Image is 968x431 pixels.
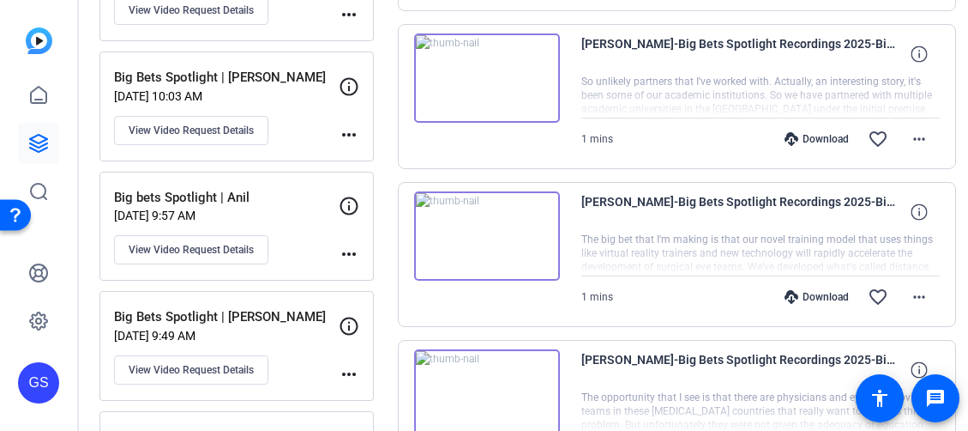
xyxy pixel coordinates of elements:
mat-icon: message [925,388,946,409]
span: 1 mins [581,133,613,145]
div: GS [18,362,59,404]
mat-icon: favorite_border [868,129,888,149]
mat-icon: more_horiz [339,244,359,264]
img: thumb-nail [414,191,560,281]
p: Big Bets Spotlight | [PERSON_NAME] [114,307,350,327]
span: [PERSON_NAME]-Big Bets Spotlight Recordings 2025-Big Bets Spotlight - [PERSON_NAME]-1757624555330... [581,33,899,75]
span: View Video Request Details [129,124,254,137]
img: blue-gradient.svg [26,27,52,54]
mat-icon: more_horiz [339,4,359,25]
p: Big bets Spotlight | Anil [114,188,350,208]
span: 1 mins [581,291,613,303]
button: View Video Request Details [114,355,268,385]
div: Download [776,290,857,304]
p: [DATE] 9:49 AM [114,329,339,343]
p: [DATE] 10:03 AM [114,89,339,103]
div: Download [776,132,857,146]
img: thumb-nail [414,33,560,123]
span: [PERSON_NAME]-Big Bets Spotlight Recordings 2025-Big Bets Spotlight - [PERSON_NAME]-1757624272790... [581,191,899,233]
button: View Video Request Details [114,235,268,264]
mat-icon: favorite_border [868,287,888,307]
mat-icon: more_horiz [909,129,929,149]
span: View Video Request Details [129,3,254,17]
button: View Video Request Details [114,116,268,145]
span: View Video Request Details [129,243,254,257]
mat-icon: more_horiz [909,287,929,307]
mat-icon: accessibility [869,388,890,409]
span: [PERSON_NAME]-Big Bets Spotlight Recordings 2025-Big Bets Spotlight - [PERSON_NAME]-1757624058275... [581,349,899,391]
p: [DATE] 9:57 AM [114,209,339,222]
mat-icon: more_horiz [339,364,359,385]
span: View Video Request Details [129,363,254,377]
mat-icon: more_horiz [339,124,359,145]
p: Big Bets Spotlight | [PERSON_NAME] [114,68,350,88]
